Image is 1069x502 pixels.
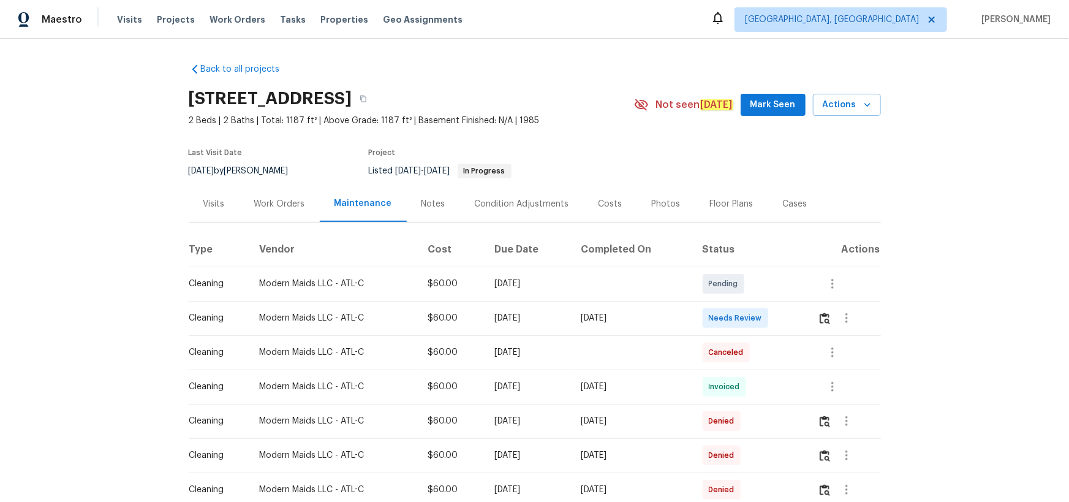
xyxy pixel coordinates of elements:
[745,13,919,26] span: [GEOGRAPHIC_DATA], [GEOGRAPHIC_DATA]
[818,303,832,333] button: Review Icon
[428,484,475,496] div: $60.00
[783,198,807,210] div: Cases
[334,197,392,210] div: Maintenance
[494,415,561,427] div: [DATE]
[459,167,510,175] span: In Progress
[494,484,561,496] div: [DATE]
[428,346,475,359] div: $60.00
[581,449,683,462] div: [DATE]
[581,381,683,393] div: [DATE]
[189,312,240,324] div: Cleaning
[581,484,683,496] div: [DATE]
[210,13,265,26] span: Work Orders
[320,13,368,26] span: Properties
[808,232,881,267] th: Actions
[494,312,561,324] div: [DATE]
[709,449,739,462] span: Denied
[709,346,749,359] span: Canceled
[189,449,240,462] div: Cleaning
[260,278,408,290] div: Modern Maids LLC - ATL-C
[475,198,569,210] div: Condition Adjustments
[818,406,832,436] button: Review Icon
[189,93,352,105] h2: [STREET_ADDRESS]
[693,232,808,267] th: Status
[976,13,1051,26] span: [PERSON_NAME]
[260,381,408,393] div: Modern Maids LLC - ATL-C
[709,381,745,393] span: Invoiced
[189,278,240,290] div: Cleaning
[428,449,475,462] div: $60.00
[260,484,408,496] div: Modern Maids LLC - ATL-C
[117,13,142,26] span: Visits
[203,198,225,210] div: Visits
[652,198,681,210] div: Photos
[571,232,693,267] th: Completed On
[700,99,733,110] em: [DATE]
[189,484,240,496] div: Cleaning
[709,278,743,290] span: Pending
[823,97,871,113] span: Actions
[709,312,767,324] span: Needs Review
[189,149,243,156] span: Last Visit Date
[425,167,450,175] span: [DATE]
[418,232,485,267] th: Cost
[428,278,475,290] div: $60.00
[157,13,195,26] span: Projects
[710,198,754,210] div: Floor Plans
[741,94,806,116] button: Mark Seen
[189,381,240,393] div: Cleaning
[189,115,634,127] span: 2 Beds | 2 Baths | Total: 1187 ft² | Above Grade: 1187 ft² | Basement Finished: N/A | 1985
[581,312,683,324] div: [DATE]
[428,381,475,393] div: $60.00
[42,13,82,26] span: Maestro
[656,99,733,111] span: Not seen
[820,450,830,462] img: Review Icon
[260,415,408,427] div: Modern Maids LLC - ATL-C
[709,484,739,496] span: Denied
[189,164,303,178] div: by [PERSON_NAME]
[280,15,306,24] span: Tasks
[494,278,561,290] div: [DATE]
[352,88,374,110] button: Copy Address
[260,346,408,359] div: Modern Maids LLC - ATL-C
[581,415,683,427] div: [DATE]
[369,149,396,156] span: Project
[260,449,408,462] div: Modern Maids LLC - ATL-C
[254,198,305,210] div: Work Orders
[813,94,881,116] button: Actions
[750,97,796,113] span: Mark Seen
[189,346,240,359] div: Cleaning
[383,13,463,26] span: Geo Assignments
[820,313,830,324] img: Review Icon
[260,312,408,324] div: Modern Maids LLC - ATL-C
[189,167,214,175] span: [DATE]
[421,198,445,210] div: Notes
[396,167,450,175] span: -
[494,346,561,359] div: [DATE]
[709,415,739,427] span: Denied
[189,63,306,75] a: Back to all projects
[189,415,240,427] div: Cleaning
[494,449,561,462] div: [DATE]
[599,198,622,210] div: Costs
[250,232,418,267] th: Vendor
[189,232,250,267] th: Type
[369,167,512,175] span: Listed
[820,416,830,427] img: Review Icon
[428,312,475,324] div: $60.00
[428,415,475,427] div: $60.00
[820,484,830,496] img: Review Icon
[494,381,561,393] div: [DATE]
[396,167,421,175] span: [DATE]
[485,232,571,267] th: Due Date
[818,441,832,470] button: Review Icon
